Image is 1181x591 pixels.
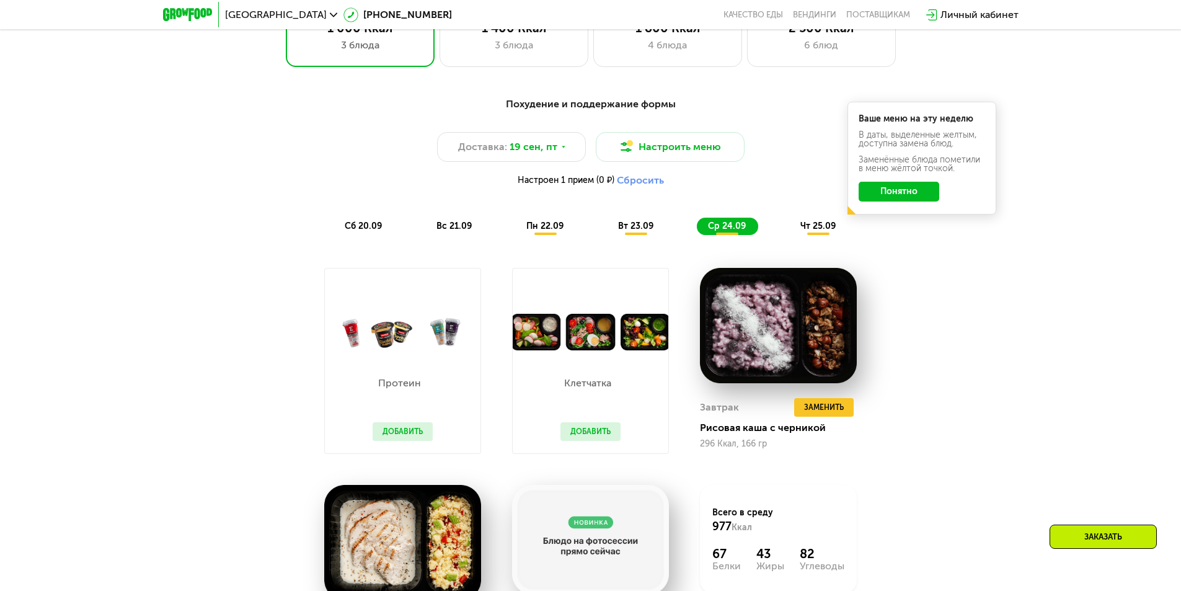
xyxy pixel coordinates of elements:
[793,10,836,20] a: Вендинги
[436,221,472,231] span: вс 21.09
[373,422,433,441] button: Добавить
[453,38,575,53] div: 3 блюда
[224,97,958,112] div: Похудение и поддержание формы
[596,132,745,162] button: Настроить меню
[518,176,614,185] span: Настроен 1 прием (0 ₽)
[756,546,784,561] div: 43
[560,422,621,441] button: Добавить
[859,156,985,173] div: Заменённые блюда пометили в меню жёлтой точкой.
[345,221,382,231] span: сб 20.09
[712,546,741,561] div: 67
[859,182,939,202] button: Понятно
[800,546,844,561] div: 82
[606,38,729,53] div: 4 блюда
[712,561,741,571] div: Белки
[708,221,746,231] span: ср 24.09
[225,10,327,20] span: [GEOGRAPHIC_DATA]
[940,7,1019,22] div: Личный кабинет
[617,174,664,187] button: Сбросить
[800,561,844,571] div: Углеводы
[723,10,783,20] a: Качество еды
[700,439,857,449] div: 296 Ккал, 166 гр
[794,398,854,417] button: Заменить
[299,38,422,53] div: 3 блюда
[526,221,564,231] span: пн 22.09
[800,221,836,231] span: чт 25.09
[859,115,985,123] div: Ваше меню на эту неделю
[804,401,844,414] span: Заменить
[458,140,507,154] span: Доставка:
[510,140,557,154] span: 19 сен, пт
[1050,525,1157,549] div: Заказать
[560,378,614,388] p: Клетчатка
[373,378,427,388] p: Протеин
[700,422,867,434] div: Рисовая каша с черникой
[756,561,784,571] div: Жиры
[859,131,985,148] div: В даты, выделенные желтым, доступна замена блюд.
[700,398,739,417] div: Завтрак
[760,38,883,53] div: 6 блюд
[732,522,752,533] span: Ккал
[712,520,732,533] span: 977
[712,507,844,534] div: Всего в среду
[846,10,910,20] div: поставщикам
[343,7,452,22] a: [PHONE_NUMBER]
[618,221,653,231] span: вт 23.09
